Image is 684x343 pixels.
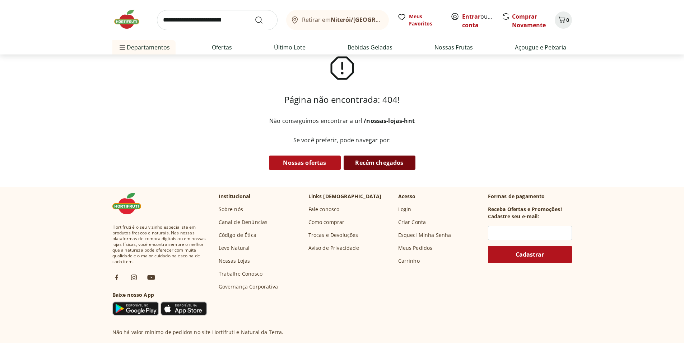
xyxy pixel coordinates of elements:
a: Ofertas [212,43,232,52]
a: Sobre nós [219,206,243,213]
img: ytb [147,273,155,282]
a: Leve Natural [219,244,250,252]
p: Não conseguimos encontrar a url [269,117,415,125]
span: ou [462,12,494,29]
a: Como comprar [308,219,345,226]
a: Governança Corporativa [219,283,278,290]
a: Açougue e Peixaria [515,43,566,52]
b: Niterói/[GEOGRAPHIC_DATA] [331,16,413,24]
p: Links [DEMOGRAPHIC_DATA] [308,193,382,200]
img: Hortifruti [112,193,148,214]
a: Entrar [462,13,480,20]
p: Não há valor mínimo de pedidos no site Hortifruti e Natural da Terra. [112,329,284,336]
h3: Baixe nosso App [112,291,207,299]
input: search [157,10,278,30]
img: App Store Icon [160,301,207,316]
span: Hortifruti é o seu vizinho especialista em produtos frescos e naturais. Nas nossas plataformas de... [112,224,207,265]
a: Aviso de Privacidade [308,244,359,252]
button: Retirar emNiterói/[GEOGRAPHIC_DATA] [286,10,389,30]
a: Criar Conta [398,219,426,226]
img: fb [112,273,121,282]
a: Criar conta [462,13,502,29]
button: Cadastrar [488,246,572,263]
a: Nossas Lojas [219,257,250,265]
a: Meus Pedidos [398,244,433,252]
p: Institucional [219,193,251,200]
a: Último Lote [274,43,306,52]
img: Hortifruti [112,9,148,30]
span: Departamentos [118,39,170,56]
h3: Receba Ofertas e Promoções! [488,206,562,213]
a: Carrinho [398,257,420,265]
p: Acesso [398,193,416,200]
span: Cadastrar [516,252,544,257]
a: Comprar Novamente [512,13,546,29]
p: Se você preferir, pode navegar por: [239,136,445,144]
a: Login [398,206,411,213]
span: Retirar em [302,16,381,23]
a: Código de Ética [219,232,256,239]
h3: Cadastre seu e-mail: [488,213,539,220]
a: Canal de Denúncias [219,219,268,226]
a: Trabalhe Conosco [219,270,263,277]
a: Nossas ofertas [269,156,341,170]
button: Carrinho [555,11,572,29]
b: /nossas-lojas-hnt [364,117,415,125]
h3: Página não encontrada: 404! [284,94,400,105]
a: Recém chegados [344,156,415,170]
p: Formas de pagamento [488,193,572,200]
img: ig [130,273,138,282]
a: Fale conosco [308,206,340,213]
span: 0 [566,16,569,23]
a: Meus Favoritos [397,13,442,27]
span: Meus Favoritos [409,13,442,27]
a: Trocas e Devoluções [308,232,358,239]
a: Bebidas Geladas [348,43,392,52]
a: Nossas Frutas [434,43,473,52]
button: Submit Search [255,16,272,24]
img: Google Play Icon [112,301,159,316]
button: Menu [118,39,127,56]
a: Esqueci Minha Senha [398,232,451,239]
